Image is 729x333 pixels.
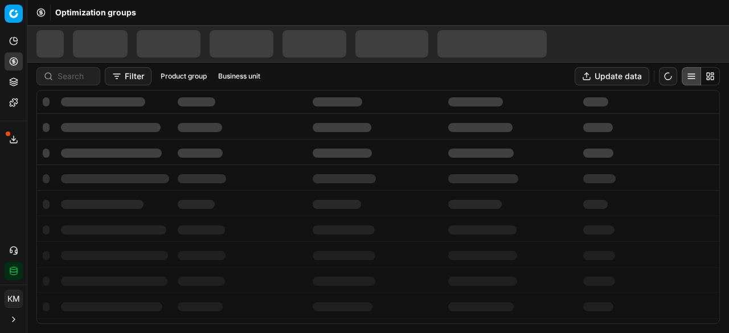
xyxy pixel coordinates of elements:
[55,7,136,18] span: Optimization groups
[5,290,23,308] button: КM
[214,69,265,83] button: Business unit
[58,71,93,82] input: Search
[156,69,211,83] button: Product group
[55,7,136,18] nav: breadcrumb
[105,67,151,85] button: Filter
[575,67,649,85] button: Update data
[5,290,22,307] span: КM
